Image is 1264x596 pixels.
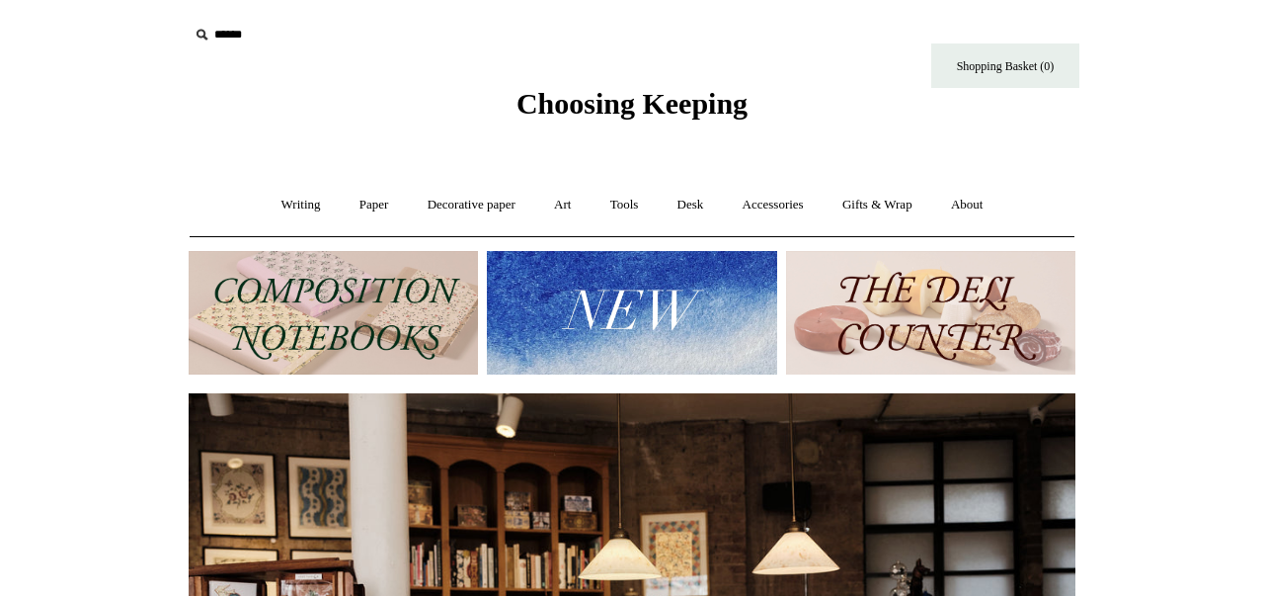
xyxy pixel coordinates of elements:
a: Desk [660,179,722,231]
img: New.jpg__PID:f73bdf93-380a-4a35-bcfe-7823039498e1 [487,251,776,375]
a: Tools [592,179,657,231]
a: Accessories [725,179,822,231]
a: Paper [342,179,407,231]
a: Art [536,179,589,231]
a: Shopping Basket (0) [931,43,1079,88]
a: About [933,179,1001,231]
span: Choosing Keeping [516,87,748,120]
a: Writing [264,179,339,231]
a: Choosing Keeping [516,103,748,117]
img: 202302 Composition ledgers.jpg__PID:69722ee6-fa44-49dd-a067-31375e5d54ec [189,251,478,375]
a: Decorative paper [410,179,533,231]
img: The Deli Counter [786,251,1075,375]
a: Gifts & Wrap [825,179,930,231]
